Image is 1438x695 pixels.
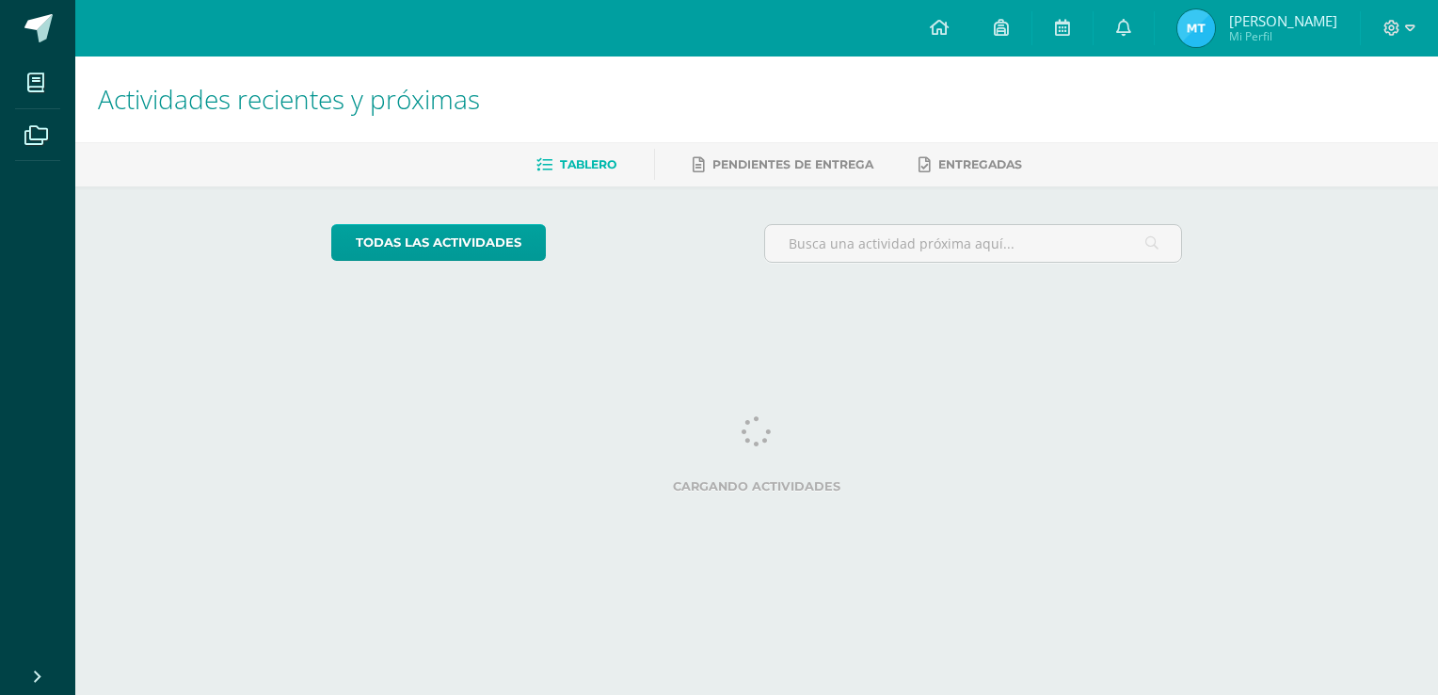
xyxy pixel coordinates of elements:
[98,81,480,117] span: Actividades recientes y próximas
[560,157,616,171] span: Tablero
[919,150,1022,180] a: Entregadas
[1177,9,1215,47] img: 91a1a34acb9db07cbcd5491760209577.png
[765,225,1182,262] input: Busca una actividad próxima aquí...
[1229,11,1337,30] span: [PERSON_NAME]
[712,157,873,171] span: Pendientes de entrega
[693,150,873,180] a: Pendientes de entrega
[1229,28,1337,44] span: Mi Perfil
[938,157,1022,171] span: Entregadas
[331,224,546,261] a: todas las Actividades
[331,479,1183,493] label: Cargando actividades
[536,150,616,180] a: Tablero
